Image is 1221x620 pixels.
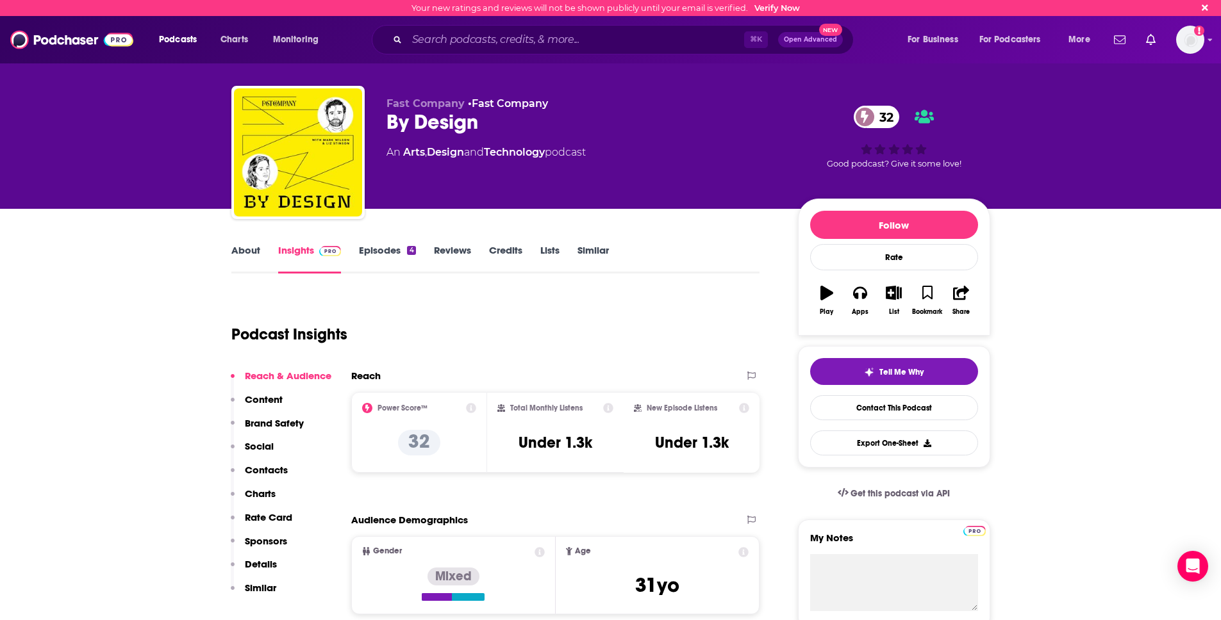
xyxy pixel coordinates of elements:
[540,244,560,273] a: Lists
[798,97,990,177] div: 32Good podcast? Give it some love!
[234,88,362,216] img: By Design
[378,404,428,412] h2: Power Score™
[245,417,304,429] p: Brand Safety
[231,440,274,464] button: Social
[150,29,213,50] button: open menu
[464,146,484,158] span: and
[635,573,679,598] span: 31 yo
[386,145,586,160] div: An podcast
[1141,29,1161,51] a: Show notifications dropdown
[159,31,197,49] span: Podcasts
[810,395,978,420] a: Contact This Podcast
[231,464,288,487] button: Contacts
[810,430,978,455] button: Export One-Sheet
[911,277,944,323] button: Bookmark
[784,37,837,43] span: Open Advanced
[510,404,583,412] h2: Total Monthly Listens
[820,308,833,316] div: Play
[231,325,347,344] h1: Podcast Insights
[472,97,548,110] a: Fast Company
[278,244,342,273] a: InsightsPodchaser Pro
[231,417,304,441] button: Brand Safety
[575,547,591,555] span: Age
[810,277,843,323] button: Play
[351,514,468,526] h2: Audience Demographics
[245,464,288,476] p: Contacts
[1194,26,1204,36] svg: Email not verified
[384,25,866,54] div: Search podcasts, credits, & more...
[245,393,283,405] p: Content
[434,244,471,273] a: Reviews
[373,547,402,555] span: Gender
[245,440,274,452] p: Social
[944,277,977,323] button: Share
[843,277,877,323] button: Apps
[963,526,986,536] img: Podchaser Pro
[231,511,292,535] button: Rate Card
[810,358,978,385] button: tell me why sparkleTell Me Why
[245,582,276,594] p: Similar
[1176,26,1204,54] img: User Profile
[963,524,986,536] a: Pro website
[827,159,961,168] span: Good podcast? Give it some love!
[1177,551,1208,582] div: Open Intercom Messenger
[899,29,974,50] button: open menu
[10,28,133,52] img: Podchaser - Follow, Share and Rate Podcasts
[1176,26,1204,54] span: Logged in as avahancock
[231,535,287,559] button: Sponsors
[647,404,717,412] h2: New Episode Listens
[351,370,381,382] h2: Reach
[827,478,961,509] a: Get this podcast via API
[264,29,335,50] button: open menu
[877,277,910,323] button: List
[231,558,277,582] button: Details
[359,244,415,273] a: Episodes4
[231,487,276,511] button: Charts
[744,31,768,48] span: ⌘ K
[407,246,415,255] div: 4
[754,3,800,13] a: Verify Now
[1068,31,1090,49] span: More
[810,532,978,554] label: My Notes
[879,367,924,377] span: Tell Me Why
[427,146,464,158] a: Design
[854,106,900,128] a: 32
[810,244,978,270] div: Rate
[819,24,842,36] span: New
[468,97,548,110] span: •
[655,433,729,452] h3: Under 1.3k
[212,29,256,50] a: Charts
[245,558,277,570] p: Details
[864,367,874,377] img: tell me why sparkle
[411,3,800,13] div: Your new ratings and reviews will not be shown publicly until your email is verified.
[425,146,427,158] span: ,
[407,29,744,50] input: Search podcasts, credits, & more...
[398,430,440,455] p: 32
[889,308,899,316] div: List
[386,97,465,110] span: Fast Company
[245,535,287,547] p: Sponsors
[908,31,958,49] span: For Business
[1059,29,1106,50] button: open menu
[245,370,331,382] p: Reach & Audience
[1176,26,1204,54] button: Show profile menu
[484,146,545,158] a: Technology
[231,370,331,393] button: Reach & Audience
[778,32,843,47] button: Open AdvancedNew
[851,488,950,499] span: Get this podcast via API
[971,29,1059,50] button: open menu
[231,393,283,417] button: Content
[231,244,260,273] a: About
[428,567,479,585] div: Mixed
[1109,29,1131,51] a: Show notifications dropdown
[245,511,292,523] p: Rate Card
[231,582,276,605] button: Similar
[220,31,248,49] span: Charts
[810,211,978,239] button: Follow
[403,146,425,158] a: Arts
[319,246,342,256] img: Podchaser Pro
[577,244,609,273] a: Similar
[979,31,1041,49] span: For Podcasters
